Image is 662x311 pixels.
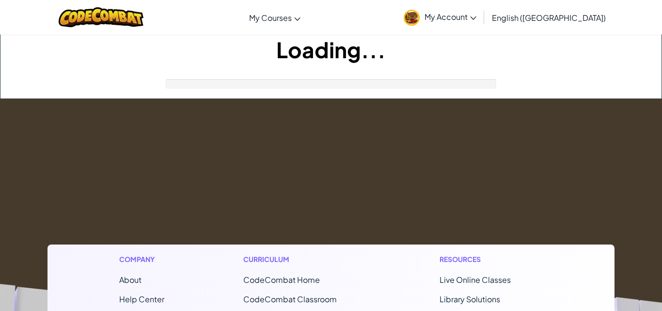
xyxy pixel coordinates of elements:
[440,275,511,285] a: Live Online Classes
[244,4,305,31] a: My Courses
[59,7,143,27] img: CodeCombat logo
[243,254,361,264] h1: Curriculum
[487,4,611,31] a: English ([GEOGRAPHIC_DATA])
[243,294,337,304] a: CodeCombat Classroom
[440,254,543,264] h1: Resources
[119,294,164,304] a: Help Center
[243,275,320,285] span: CodeCombat Home
[0,34,662,65] h1: Loading...
[440,294,500,304] a: Library Solutions
[119,275,142,285] a: About
[249,13,292,23] span: My Courses
[119,254,164,264] h1: Company
[404,10,420,26] img: avatar
[399,2,481,33] a: My Account
[492,13,606,23] span: English ([GEOGRAPHIC_DATA])
[425,12,476,22] span: My Account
